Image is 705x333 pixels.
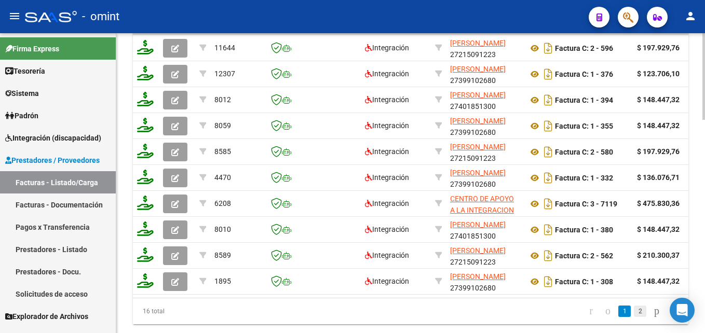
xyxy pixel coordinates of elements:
span: 1895 [214,277,231,285]
span: - omint [82,5,119,28]
div: 27215091223 [450,141,520,163]
span: 8585 [214,147,231,156]
div: 27399102680 [450,271,520,293]
span: Prestadores / Proveedores [5,155,100,166]
i: Descargar documento [541,92,555,108]
li: page 1 [617,302,632,320]
strong: $ 475.830,36 [637,199,680,207]
span: Integración [365,251,409,259]
span: Firma Express [5,43,59,54]
span: [PERSON_NAME] [450,143,506,151]
a: 2 [634,306,646,317]
strong: $ 148.447,32 [637,95,680,104]
span: Integración [365,225,409,233]
strong: Factura C: 1 - 380 [555,226,613,234]
div: 27399102680 [450,63,520,85]
li: page 2 [632,302,648,320]
span: [PERSON_NAME] [450,246,506,255]
span: [PERSON_NAME] [450,117,506,125]
a: go to next page [649,306,664,317]
div: 16 total [133,298,242,324]
strong: Factura C: 2 - 596 [555,44,613,52]
span: 12307 [214,70,235,78]
div: 27215091223 [450,245,520,267]
span: 8010 [214,225,231,233]
span: CENTRO DE APOYO A LA INTEGRACION SRL [450,195,514,227]
i: Descargar documento [541,221,555,238]
strong: $ 210.300,37 [637,251,680,259]
span: Integración [365,147,409,156]
span: 11644 [214,44,235,52]
span: Integración (discapacidad) [5,132,101,144]
span: 6208 [214,199,231,207]
span: Sistema [5,88,39,99]
a: go to last page [667,306,682,317]
i: Descargar documento [541,247,555,264]
strong: $ 136.076,71 [637,173,680,182]
mat-icon: person [684,10,697,22]
i: Descargar documento [541,66,555,82]
span: Explorador de Archivos [5,311,88,322]
a: go to previous page [601,306,615,317]
strong: Factura C: 1 - 332 [555,174,613,182]
div: 27401851300 [450,219,520,241]
i: Descargar documento [541,170,555,186]
mat-icon: menu [8,10,21,22]
span: [PERSON_NAME] [450,169,506,177]
div: Open Intercom Messenger [670,298,695,323]
span: 8012 [214,95,231,104]
div: 27399102680 [450,167,520,189]
strong: Factura C: 3 - 7119 [555,200,617,208]
span: 8589 [214,251,231,259]
span: [PERSON_NAME] [450,272,506,281]
a: go to first page [585,306,598,317]
strong: Factura C: 1 - 308 [555,277,613,286]
span: Padrón [5,110,38,121]
strong: Factura C: 1 - 355 [555,122,613,130]
strong: $ 148.447,32 [637,225,680,233]
span: [PERSON_NAME] [450,39,506,47]
strong: Factura C: 2 - 562 [555,252,613,260]
strong: Factura C: 2 - 580 [555,148,613,156]
span: Integración [365,173,409,182]
div: 27399102680 [450,115,520,137]
i: Descargar documento [541,273,555,290]
strong: $ 197.929,76 [637,147,680,156]
i: Descargar documento [541,196,555,212]
span: Integración [365,95,409,104]
span: [PERSON_NAME] [450,91,506,99]
span: Integración [365,44,409,52]
strong: Factura C: 1 - 394 [555,96,613,104]
strong: Factura C: 1 - 376 [555,70,613,78]
span: [PERSON_NAME] [450,65,506,73]
i: Descargar documento [541,144,555,160]
span: 4470 [214,173,231,182]
span: Integración [365,199,409,207]
div: 27401851300 [450,89,520,111]
span: Integración [365,121,409,130]
strong: $ 197.929,76 [637,44,680,52]
span: Integración [365,70,409,78]
strong: $ 148.447,32 [637,121,680,130]
span: Tesorería [5,65,45,77]
i: Descargar documento [541,40,555,57]
strong: $ 148.447,32 [637,277,680,285]
span: 8059 [214,121,231,130]
strong: $ 123.706,10 [637,70,680,78]
div: 30715118447 [450,193,520,215]
a: 1 [618,306,631,317]
span: [PERSON_NAME] [450,220,506,229]
div: 27215091223 [450,37,520,59]
span: Integración [365,277,409,285]
i: Descargar documento [541,118,555,134]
